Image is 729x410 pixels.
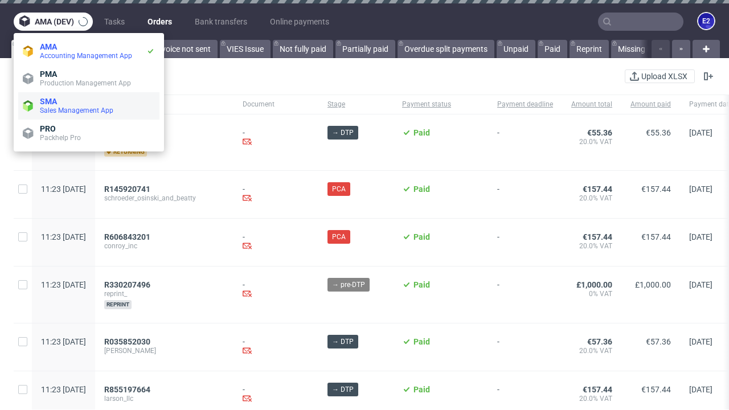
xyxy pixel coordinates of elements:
[571,100,612,109] span: Amount total
[497,280,553,309] span: -
[18,92,159,120] a: SMASales Management App
[263,13,336,31] a: Online payments
[188,13,254,31] a: Bank transfers
[635,280,671,289] span: £1,000.00
[141,13,179,31] a: Orders
[243,337,309,357] div: -
[104,300,132,309] span: reprint
[104,194,224,203] span: schroeder_osinski_and_beatty
[104,337,150,346] span: R035852030
[641,232,671,241] span: €157.44
[639,72,690,80] span: Upload XLSX
[611,40,678,58] a: Missing invoice
[41,337,86,346] span: 11:23 [DATE]
[220,40,271,58] a: VIES Issue
[497,128,553,157] span: -
[332,184,346,194] span: PCA
[243,280,309,300] div: -
[97,13,132,31] a: Tasks
[698,13,714,29] figcaption: e2
[689,128,712,137] span: [DATE]
[104,147,147,157] span: returning
[583,232,612,241] span: €157.44
[243,100,309,109] span: Document
[40,79,131,87] span: Production Management App
[104,184,153,194] a: R145920741
[625,69,695,83] button: Upload XLSX
[41,385,86,394] span: 11:23 [DATE]
[413,128,430,137] span: Paid
[402,100,479,109] span: Payment status
[587,128,612,137] span: €55.36
[646,128,671,137] span: €55.36
[630,100,671,109] span: Amount paid
[497,337,553,357] span: -
[273,40,333,58] a: Not fully paid
[40,106,113,114] span: Sales Management App
[689,385,712,394] span: [DATE]
[41,232,86,241] span: 11:23 [DATE]
[104,184,150,194] span: R145920741
[327,100,384,109] span: Stage
[243,232,309,252] div: -
[587,337,612,346] span: €57.36
[571,289,612,298] span: 0% VAT
[583,385,612,394] span: €157.44
[497,40,535,58] a: Unpaid
[689,232,712,241] span: [DATE]
[243,385,309,405] div: -
[104,280,150,289] span: R330207496
[583,184,612,194] span: €157.44
[40,134,81,142] span: Packhelp Pro
[538,40,567,58] a: Paid
[18,120,159,147] a: PROPackhelp Pro
[413,385,430,394] span: Paid
[104,394,224,403] span: larson_llc
[104,232,153,241] a: R606843201
[243,184,309,204] div: -
[413,184,430,194] span: Paid
[41,184,86,194] span: 11:23 [DATE]
[571,194,612,203] span: 20.0% VAT
[104,385,150,394] span: R855197664
[332,337,354,347] span: → DTP
[689,184,712,194] span: [DATE]
[413,232,430,241] span: Paid
[571,346,612,355] span: 20.0% VAT
[40,97,57,106] span: SMA
[497,232,553,252] span: -
[335,40,395,58] a: Partially paid
[641,385,671,394] span: €157.44
[332,384,354,395] span: → DTP
[570,40,609,58] a: Reprint
[104,100,224,109] span: Order ID
[332,128,354,138] span: → DTP
[104,337,153,346] a: R035852030
[689,280,712,289] span: [DATE]
[104,385,153,394] a: R855197664
[35,18,74,26] span: ama (dev)
[332,232,346,242] span: PCA
[497,385,553,405] span: -
[398,40,494,58] a: Overdue split payments
[14,13,93,31] button: ama (dev)
[104,289,224,298] span: reprint_
[40,124,56,133] span: PRO
[413,280,430,289] span: Paid
[497,184,553,204] span: -
[571,394,612,403] span: 20.0% VAT
[40,42,57,51] span: AMA
[497,100,553,109] span: Payment deadline
[104,280,153,289] a: R330207496
[148,40,218,58] a: Invoice not sent
[571,137,612,146] span: 20.0% VAT
[689,337,712,346] span: [DATE]
[104,137,224,146] span: [PERSON_NAME]
[104,346,224,355] span: [PERSON_NAME]
[576,280,612,289] span: £1,000.00
[104,241,224,251] span: conroy_inc
[243,128,309,148] div: -
[40,52,132,60] span: Accounting Management App
[646,337,671,346] span: €57.36
[104,232,150,241] span: R606843201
